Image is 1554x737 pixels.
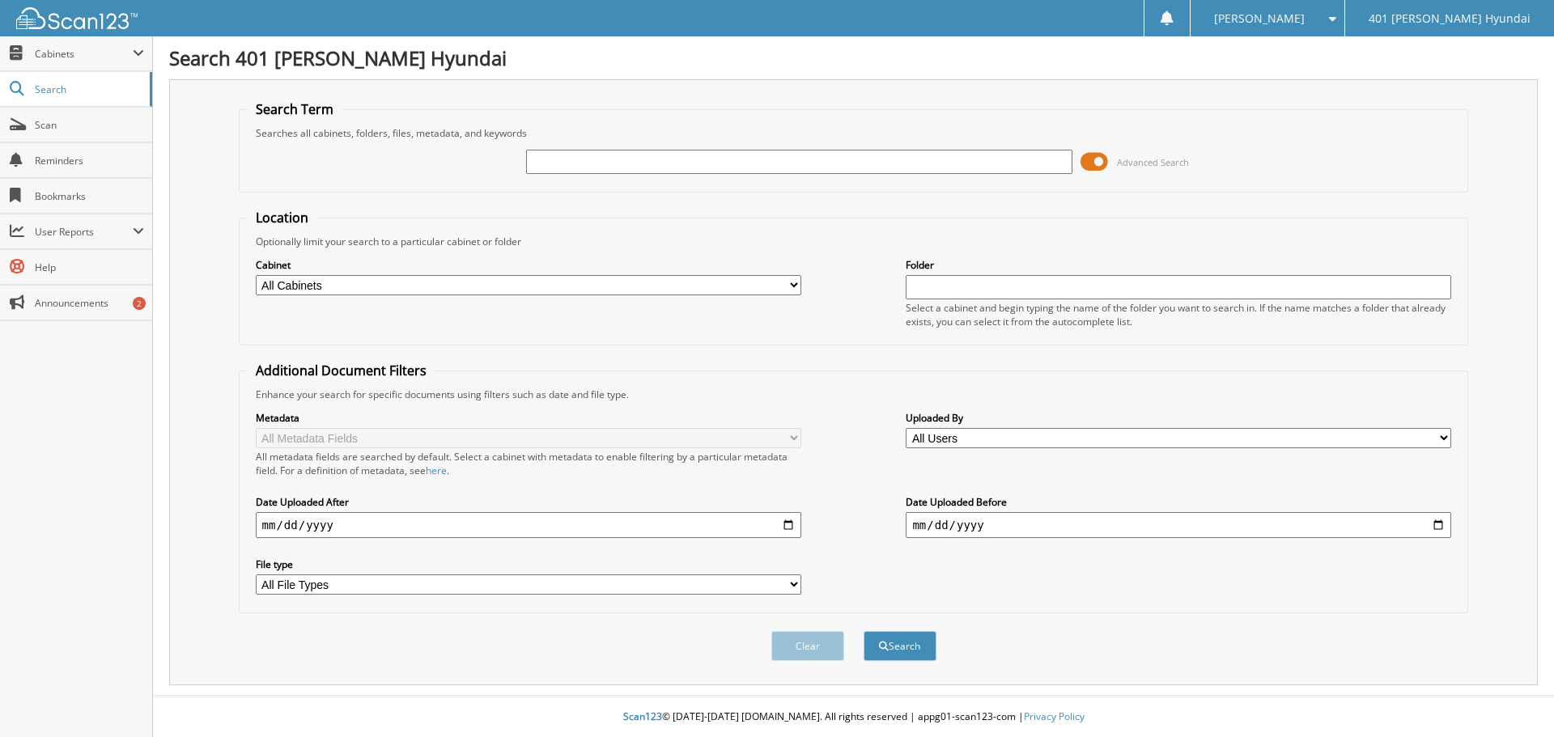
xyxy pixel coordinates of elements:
div: Optionally limit your search to a particular cabinet or folder [248,235,1460,248]
a: here [426,464,447,477]
span: Bookmarks [35,189,144,203]
div: Enhance your search for specific documents using filters such as date and file type. [248,388,1460,401]
label: Folder [906,258,1451,272]
label: Date Uploaded After [256,495,801,509]
legend: Location [248,209,316,227]
span: Search [35,83,142,96]
span: User Reports [35,225,133,239]
span: Help [35,260,144,274]
span: Reminders [35,154,144,167]
label: Uploaded By [906,411,1451,425]
div: All metadata fields are searched by default. Select a cabinet with metadata to enable filtering b... [256,450,801,477]
span: Announcements [35,296,144,310]
span: Scan123 [623,709,662,723]
div: Searches all cabinets, folders, files, metadata, and keywords [248,126,1460,140]
span: 401 [PERSON_NAME] Hyundai [1369,14,1531,23]
label: File type [256,557,801,571]
div: © [DATE]-[DATE] [DOMAIN_NAME]. All rights reserved | appg01-scan123-com | [153,697,1554,737]
legend: Search Term [248,100,342,118]
button: Clear [771,631,844,661]
a: Privacy Policy [1024,709,1085,723]
div: 2 [133,297,146,310]
span: [PERSON_NAME] [1214,14,1305,23]
img: scan123-logo-white.svg [16,7,138,29]
span: Advanced Search [1117,156,1189,168]
label: Date Uploaded Before [906,495,1451,509]
label: Cabinet [256,258,801,272]
input: end [906,512,1451,538]
span: Scan [35,118,144,132]
span: Cabinets [35,47,133,61]
legend: Additional Document Filters [248,362,435,379]
input: start [256,512,801,538]
button: Search [864,631,936,661]
h1: Search 401 [PERSON_NAME] Hyundai [169,44,1538,71]
div: Select a cabinet and begin typing the name of the folder you want to search in. If the name match... [906,301,1451,328]
label: Metadata [256,411,801,425]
